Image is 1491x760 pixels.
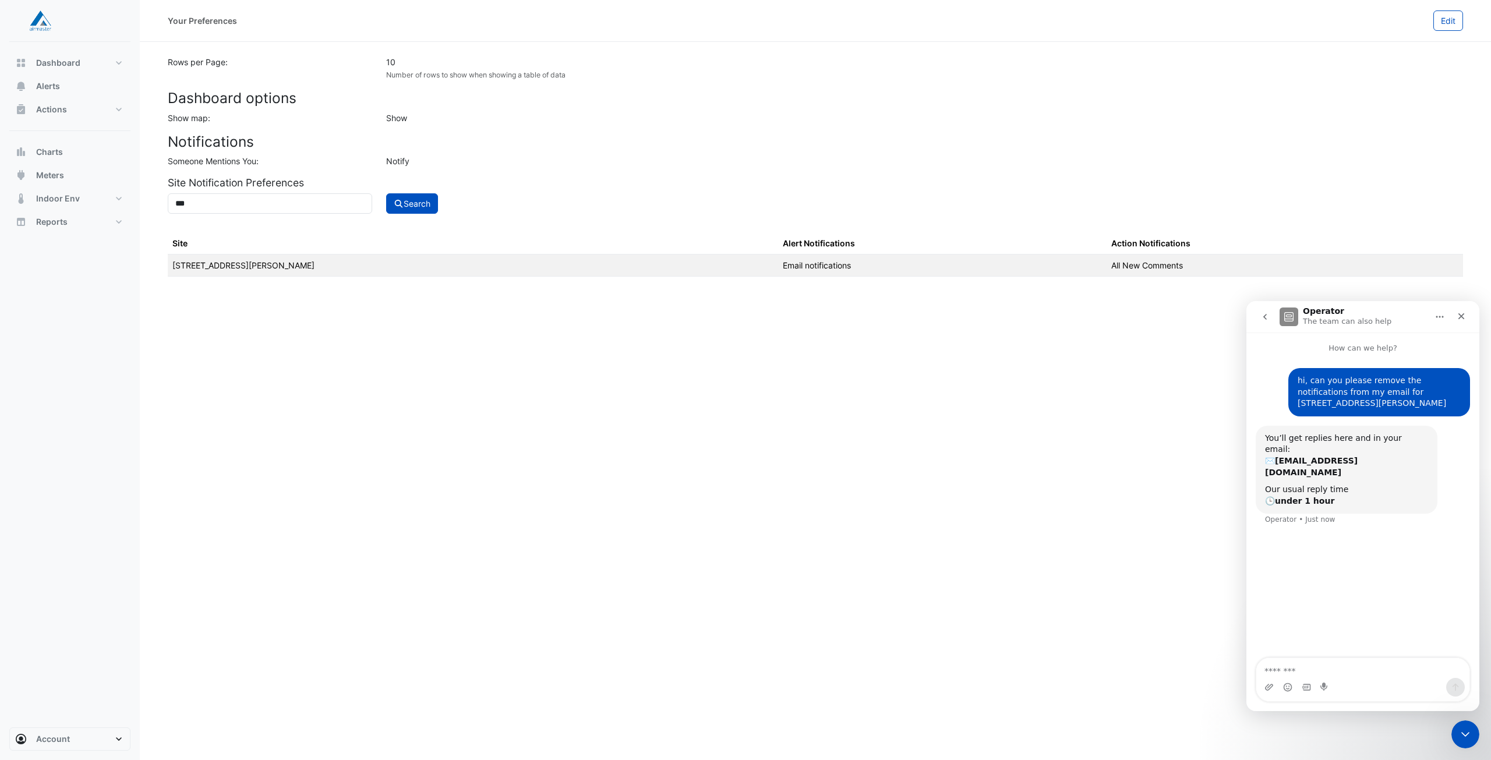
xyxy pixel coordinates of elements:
td: All New Comments [1107,254,1463,277]
app-icon: Dashboard [15,57,27,69]
span: Charts [36,146,63,158]
div: Rows per Page: [161,56,379,80]
app-icon: Charts [15,146,27,158]
button: Charts [9,140,130,164]
span: Reports [36,216,68,228]
app-icon: Meters [15,169,27,181]
span: Dashboard [36,57,80,69]
span: Actions [36,104,67,115]
label: Show map: [168,112,210,124]
span: Account [36,733,70,745]
iframe: Intercom live chat [1451,720,1479,748]
button: Meters [9,164,130,187]
th: Action Notifications [1107,232,1463,254]
button: Indoor Env [9,187,130,210]
span: Meters [36,169,64,181]
div: 10 [386,56,1463,68]
h3: Dashboard options [168,90,1463,107]
th: Alert Notifications [778,232,1107,254]
td: [STREET_ADDRESS][PERSON_NAME] [168,254,778,277]
div: Notify [379,155,1470,167]
button: Dashboard [9,51,130,75]
button: Edit [1433,10,1463,31]
iframe: Intercom live chat [1246,301,1479,711]
h3: Notifications [168,133,1463,150]
th: Site [168,232,778,254]
button: Alerts [9,75,130,98]
button: Search [386,193,439,214]
app-icon: Actions [15,104,27,115]
button: Reports [9,210,130,234]
img: Company Logo [14,9,66,33]
div: Your Preferences [168,15,237,27]
app-icon: Reports [15,216,27,228]
span: Indoor Env [36,193,80,204]
button: Account [9,727,130,751]
span: Edit [1441,16,1455,26]
app-icon: Indoor Env [15,193,27,204]
button: Actions [9,98,130,121]
div: Show [379,112,1470,124]
h5: Site Notification Preferences [168,176,1463,189]
label: Someone Mentions You: [168,155,259,167]
td: Email notifications [778,254,1107,277]
span: Alerts [36,80,60,92]
small: Number of rows to show when showing a table of data [386,70,566,79]
app-icon: Alerts [15,80,27,92]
